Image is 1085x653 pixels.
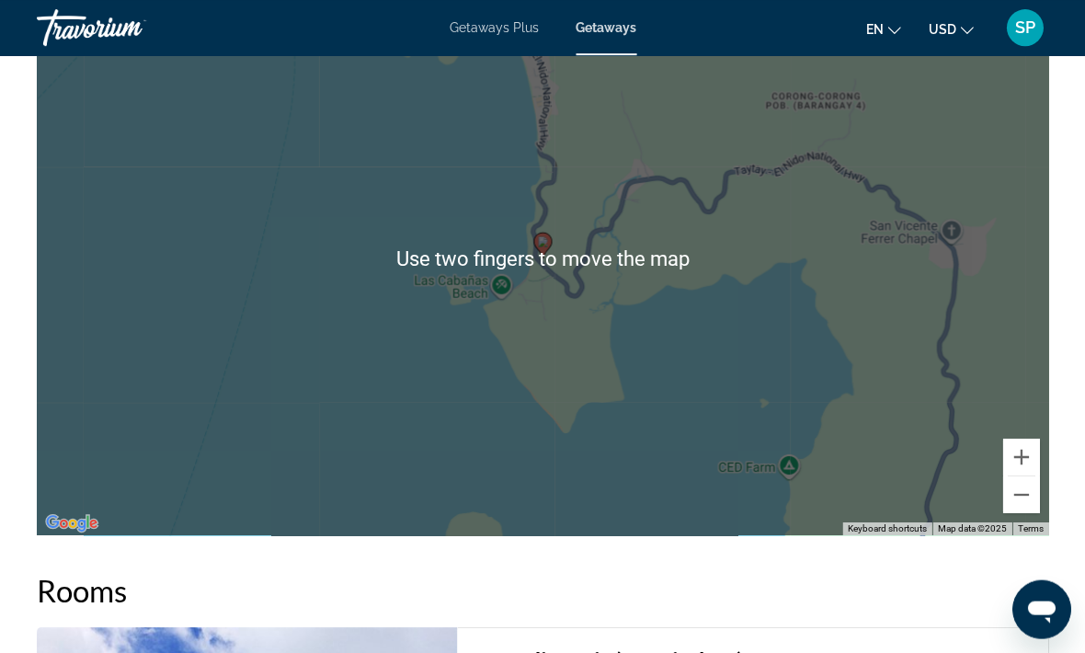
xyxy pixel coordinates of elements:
button: Change language [865,16,900,42]
button: Change currency [928,16,973,42]
a: Getaways [576,20,636,35]
span: SP [1014,18,1034,37]
button: Zoom out [1002,475,1039,512]
button: Keyboard shortcuts [847,521,926,534]
span: Map data ©2025 [937,522,1006,533]
a: Open this area in Google Maps (opens a new window) [41,510,102,534]
h2: Rooms [37,571,1048,608]
span: en [865,22,883,37]
a: Getaways Plus [450,20,539,35]
a: Terms (opens in new tab) [1017,522,1043,533]
a: Travorium [37,4,221,52]
iframe: Button to launch messaging window [1011,579,1070,638]
button: User Menu [1000,8,1048,47]
span: USD [928,22,955,37]
button: Zoom in [1002,438,1039,475]
img: Google [41,510,102,534]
